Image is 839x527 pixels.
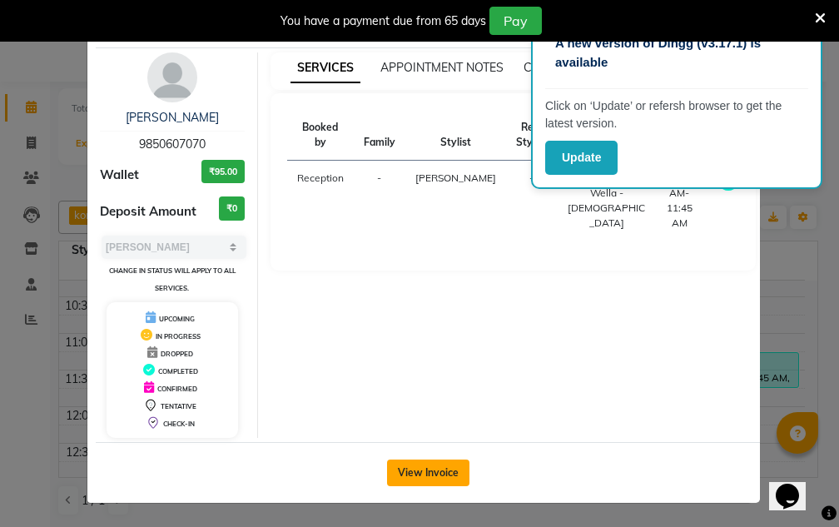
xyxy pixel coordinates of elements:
[506,161,557,241] td: -
[545,97,808,132] p: Click on ‘Update’ or refersh browser to get the latest version.
[139,137,206,152] span: 9850607070
[354,161,405,241] td: -
[287,161,354,241] td: Reception
[657,161,702,241] td: 11:15 AM-11:45 AM
[159,315,195,323] span: UPCOMING
[555,34,798,72] p: A new version of Dingg (v3.17.1) is available
[147,52,197,102] img: avatar
[161,402,196,410] span: TENTATIVE
[100,202,196,221] span: Deposit Amount
[524,60,604,75] span: CLIENT NOTES
[387,460,469,486] button: View Invoice
[163,420,195,428] span: CHECK-IN
[290,53,360,83] span: SERVICES
[489,7,542,35] button: Pay
[100,166,139,185] span: Wallet
[280,12,486,30] div: You have a payment due from 65 days
[506,110,557,161] th: Req. Stylist
[157,385,197,393] span: CONFIRMED
[405,110,506,161] th: Stylist
[156,332,201,341] span: IN PROGRESS
[380,60,504,75] span: APPOINTMENT NOTES
[126,110,219,125] a: [PERSON_NAME]
[567,171,647,231] div: Hair Wash - Wella - [DEMOGRAPHIC_DATA]
[769,460,822,510] iframe: chat widget
[158,367,198,375] span: COMPLETED
[161,350,193,358] span: DROPPED
[287,110,354,161] th: Booked by
[354,110,405,161] th: Family
[219,196,245,221] h3: ₹0
[415,172,496,184] span: [PERSON_NAME]
[545,141,618,175] button: Update
[109,266,236,292] small: Change in status will apply to all services.
[201,160,245,184] h3: ₹95.00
